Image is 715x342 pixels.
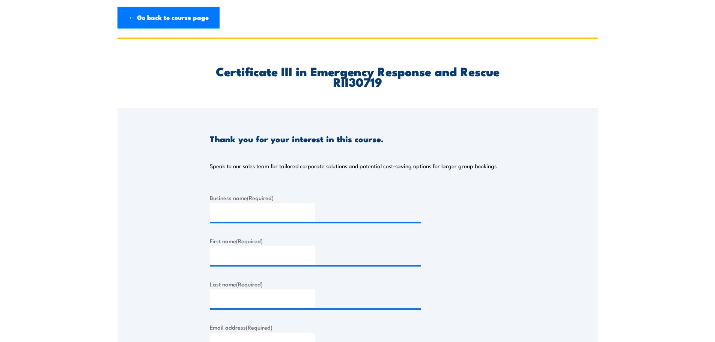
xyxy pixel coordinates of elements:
span: (Required) [246,323,272,331]
span: (Required) [236,280,263,288]
h3: Thank you for your interest in this course. [210,134,384,143]
label: Email address [210,323,272,331]
a: ← Go back to course page [117,7,220,29]
span: (Required) [247,193,274,202]
p: Speak to our sales team for tailored corporate solutions and potential cost-saving options for la... [210,162,497,170]
label: Last name [210,280,263,288]
label: Business name [210,193,274,202]
h2: Certificate III in Emergency Response and Rescue RII30719 [210,66,505,87]
span: (Required) [236,237,263,245]
label: First name [210,237,263,245]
